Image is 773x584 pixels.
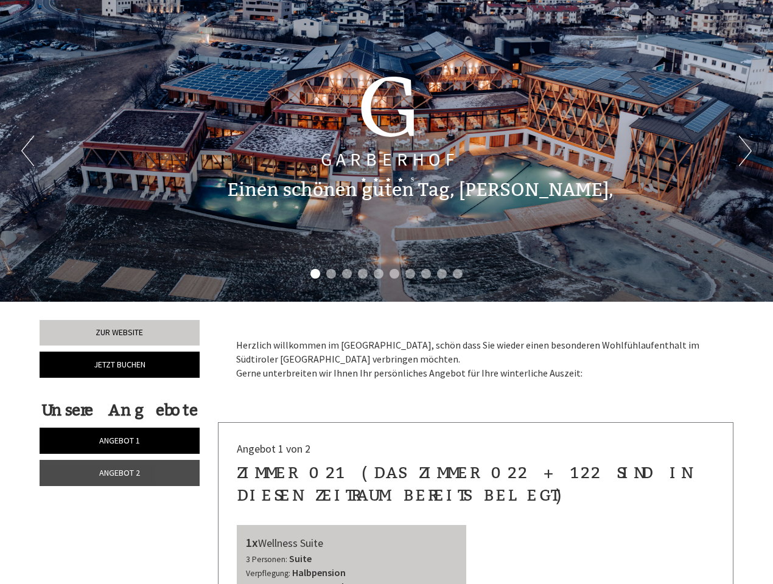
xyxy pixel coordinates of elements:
b: 1x [246,535,258,550]
span: Angebot 2 [99,467,140,478]
div: Zimmer 021 (das Zimmer 022 + 122 sind in diesen Zeitraum bereits belegt) [237,462,715,507]
div: Unsere Angebote [40,399,200,422]
a: Jetzt buchen [40,352,200,378]
h1: Einen schönen guten Tag, [PERSON_NAME], [227,180,614,200]
b: Suite [289,552,312,565]
small: Verpflegung: [246,568,290,579]
a: Zur Website [40,320,200,346]
button: Next [739,136,752,166]
button: Previous [21,136,34,166]
span: Angebot 1 [99,435,140,446]
b: Halbpension [292,566,346,579]
div: Wellness Suite [246,534,458,552]
span: Angebot 1 von 2 [237,442,310,456]
p: Herzlich willkommen im [GEOGRAPHIC_DATA], schön dass Sie wieder einen besonderen Wohlfühlaufentha... [236,338,716,380]
small: 3 Personen: [246,554,287,565]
